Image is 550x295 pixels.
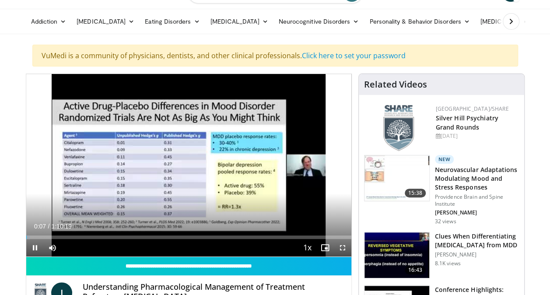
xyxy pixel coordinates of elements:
p: New [435,155,454,164]
span: / [48,223,50,230]
h3: Clues When Differentiating [MEDICAL_DATA] from MDD [435,232,519,249]
button: Playback Rate [299,239,316,256]
a: Neurocognitive Disorders [273,13,364,30]
button: Enable picture-in-picture mode [316,239,334,256]
img: a6520382-d332-4ed3-9891-ee688fa49237.150x105_q85_crop-smart_upscale.jpg [364,232,429,278]
a: Silver Hill Psychiatry Grand Rounds [436,114,498,131]
video-js: Video Player [26,74,351,257]
span: 15:38 [405,189,426,197]
h3: Neurovascular Adaptations Modulating Mood and Stress Responses [435,165,519,192]
p: 8.1K views [435,260,461,267]
img: 4562edde-ec7e-4758-8328-0659f7ef333d.150x105_q85_crop-smart_upscale.jpg [364,155,429,201]
p: [PERSON_NAME] [435,251,519,258]
a: Click here to set your password [302,51,406,60]
a: [GEOGRAPHIC_DATA]/SHARE [436,105,509,112]
a: [MEDICAL_DATA] [205,13,273,30]
p: Providence Brain and Spine Institute [435,193,519,207]
span: 1:10:19 [51,223,72,230]
span: 16:43 [405,266,426,274]
p: 32 views [435,218,456,225]
img: f8aaeb6d-318f-4fcf-bd1d-54ce21f29e87.png.150x105_q85_autocrop_double_scale_upscale_version-0.2.png [383,105,414,151]
a: [MEDICAL_DATA] [71,13,140,30]
a: Addiction [26,13,72,30]
a: Personality & Behavior Disorders [364,13,475,30]
div: VuMedi is a community of physicians, dentists, and other clinical professionals. [32,45,518,67]
a: 16:43 Clues When Differentiating [MEDICAL_DATA] from MDD [PERSON_NAME] 8.1K views [364,232,519,278]
h4: Related Videos [364,79,427,90]
button: Pause [26,239,44,256]
span: 0:07 [34,223,46,230]
div: Progress Bar [26,235,351,239]
p: [PERSON_NAME] [435,209,519,216]
a: Eating Disorders [140,13,205,30]
a: 15:38 New Neurovascular Adaptations Modulating Mood and Stress Responses Providence Brain and Spi... [364,155,519,225]
button: Mute [44,239,61,256]
button: Fullscreen [334,239,351,256]
div: [DATE] [436,132,517,140]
